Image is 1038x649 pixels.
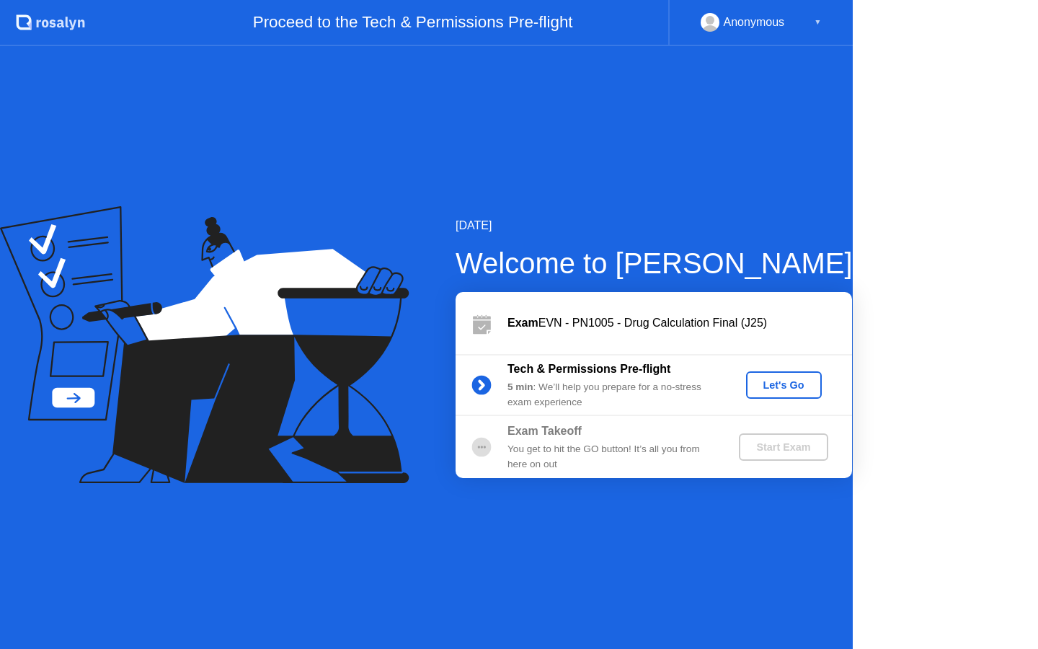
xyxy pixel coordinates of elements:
b: Exam Takeoff [507,425,582,437]
div: EVN - PN1005 - Drug Calculation Final (J25) [507,314,852,332]
div: Let's Go [752,379,816,391]
div: Welcome to [PERSON_NAME] [456,242,853,285]
button: Start Exam [739,433,828,461]
div: [DATE] [456,217,853,234]
div: Anonymous [724,13,785,32]
b: 5 min [507,381,533,392]
b: Tech & Permissions Pre-flight [507,363,670,375]
div: ▼ [814,13,821,32]
div: : We’ll help you prepare for a no-stress exam experience [507,380,715,410]
button: Let's Go [746,371,822,399]
b: Exam [507,317,538,329]
div: You get to hit the GO button! It’s all you from here on out [507,442,715,472]
div: Start Exam [745,441,822,453]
